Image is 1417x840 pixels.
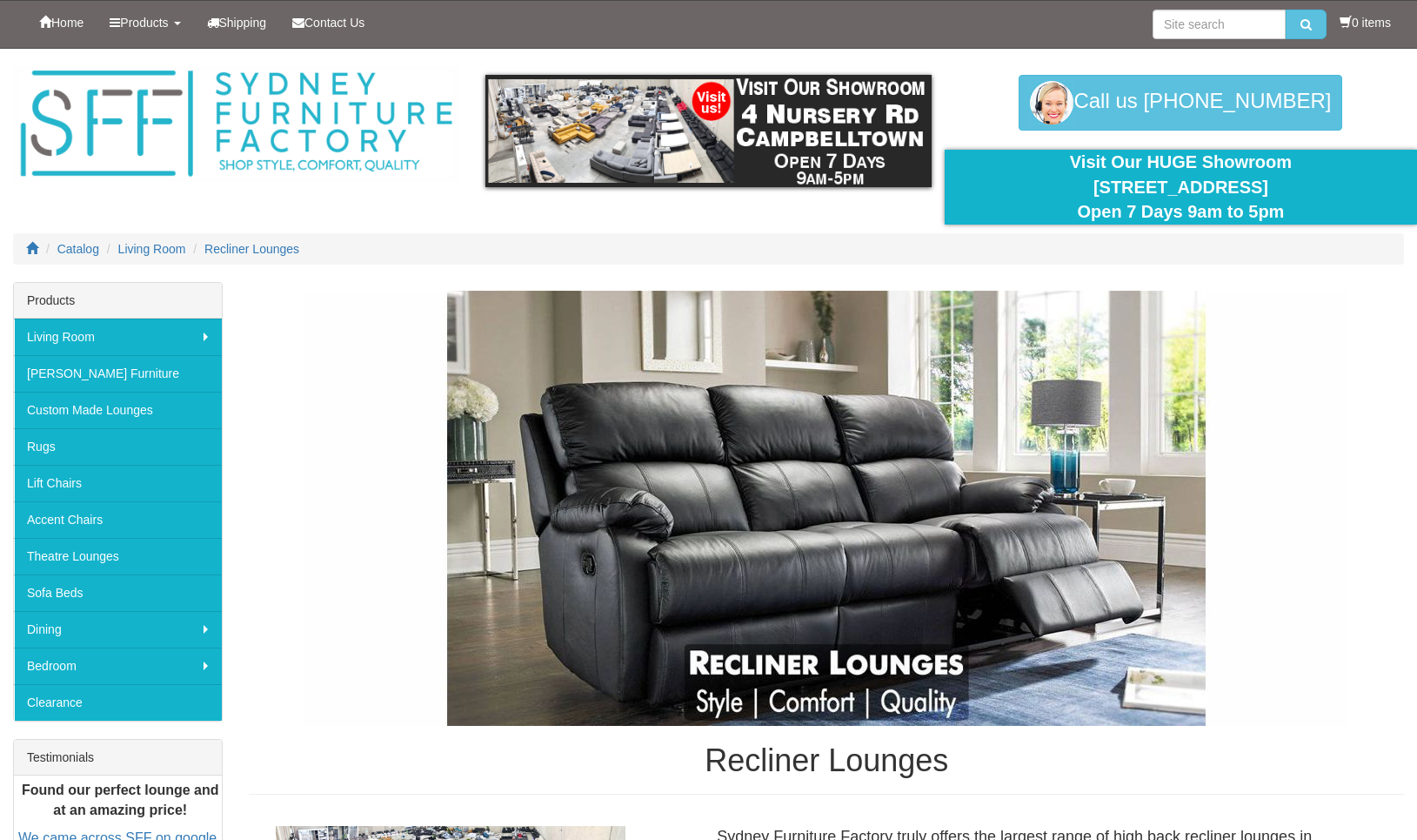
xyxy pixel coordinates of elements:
[279,1,378,44] a: Contact Us
[304,16,364,30] span: Contact Us
[14,283,222,319] div: Products
[14,501,222,538] a: Accent Chairs
[118,242,186,256] a: Living Room
[97,1,193,44] a: Products
[14,538,222,575] a: Theatre Lounges
[13,66,459,182] img: Sydney Furniture Factory
[1153,10,1286,39] input: Site search
[204,242,299,256] a: Recliner Lounges
[219,16,267,30] span: Shipping
[120,16,168,30] span: Products
[22,783,219,817] b: Found our perfect lounge and at an amazing price!
[14,611,222,648] a: Dining
[194,1,280,44] a: Shipping
[14,392,222,428] a: Custom Made Lounges
[14,319,222,355] a: Living Room
[14,355,222,392] a: [PERSON_NAME] Furniture
[249,743,1404,778] h1: Recliner Lounges
[14,428,222,465] a: Rugs
[14,684,222,721] a: Clearance
[485,75,932,187] img: showroom.gif
[1340,14,1391,31] li: 0 items
[51,16,84,30] span: Home
[958,150,1404,225] div: Visit Our HUGE Showroom [STREET_ADDRESS] Open 7 Days 9am to 5pm
[14,740,222,776] div: Testimonials
[14,648,222,684] a: Bedroom
[304,291,1348,726] img: Recliner Lounges
[57,242,99,256] a: Catalog
[14,575,222,611] a: Sofa Beds
[14,465,222,501] a: Lift Chairs
[26,1,97,44] a: Home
